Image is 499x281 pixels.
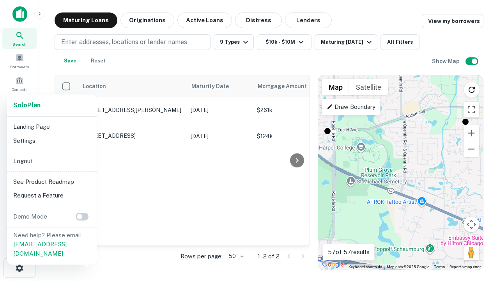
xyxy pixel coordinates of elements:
[460,219,499,256] iframe: Chat Widget
[13,241,67,257] a: [EMAIL_ADDRESS][DOMAIN_NAME]
[10,175,94,189] li: See Product Roadmap
[10,189,94,203] li: Request a Feature
[13,101,41,109] strong: Solo Plan
[10,120,94,134] li: Landing Page
[13,101,41,110] a: SoloPlan
[10,212,50,221] p: Demo Mode
[13,231,90,258] p: Need help? Please email
[10,134,94,148] li: Settings
[10,154,94,168] li: Logout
